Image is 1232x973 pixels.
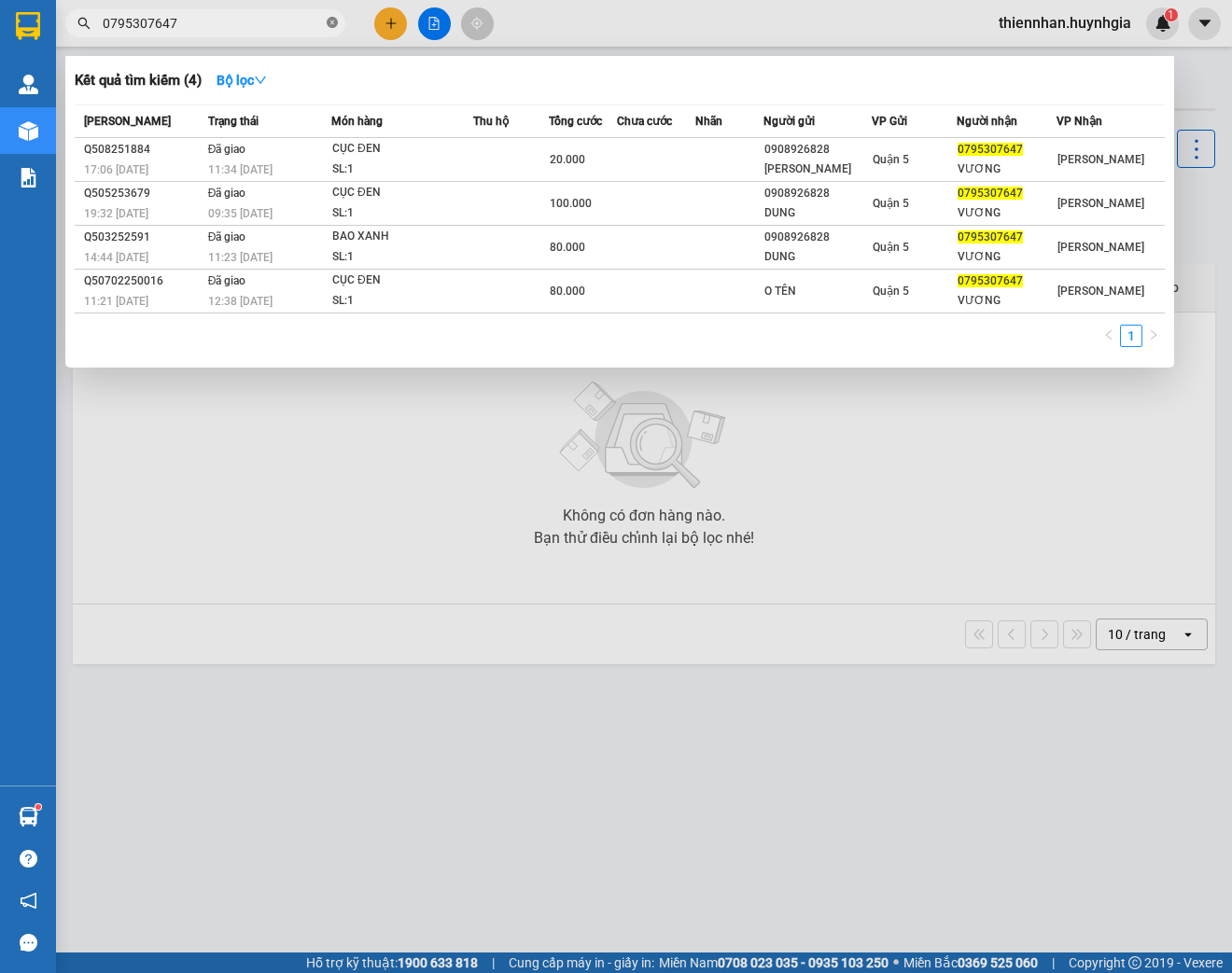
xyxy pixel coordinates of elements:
[77,17,91,30] span: search
[1098,325,1120,347] li: Previous Page
[202,65,282,95] button: Bộ lọcdown
[764,203,871,223] div: DUNG
[1057,115,1102,128] span: VP Nhận
[1057,153,1144,166] span: [PERSON_NAME]
[332,247,472,268] div: SL: 1
[19,168,38,188] img: solution-icon
[1103,329,1114,341] span: left
[550,153,585,166] span: 20.000
[549,115,602,128] span: Tổng cước
[208,163,273,176] span: 11:34 [DATE]
[1098,325,1120,347] button: left
[473,115,509,128] span: Thu hộ
[332,291,472,312] div: SL: 1
[1057,285,1144,298] span: [PERSON_NAME]
[208,143,246,156] span: Đã giao
[19,75,38,94] img: warehouse-icon
[332,203,472,224] div: SL: 1
[764,160,871,179] div: [PERSON_NAME]
[958,203,1056,223] div: VƯƠNG
[764,228,871,247] div: 0908926828
[20,934,37,952] span: message
[217,73,267,88] strong: Bộ lọc
[84,251,148,264] span: 14:44 [DATE]
[208,230,246,243] span: Đã giao
[84,295,148,308] span: 11:21 [DATE]
[873,285,909,298] span: Quận 5
[84,228,203,247] div: Q503252591
[84,207,148,220] span: 19:32 [DATE]
[1148,329,1159,341] span: right
[84,184,203,203] div: Q505253679
[19,807,38,827] img: warehouse-icon
[332,183,472,203] div: CỤC ĐEN
[958,160,1056,179] div: VƯƠNG
[208,207,273,220] span: 09:35 [DATE]
[208,295,273,308] span: 12:38 [DATE]
[957,115,1017,128] span: Người nhận
[331,115,383,128] span: Món hàng
[1121,326,1141,346] a: 1
[208,187,246,200] span: Đã giao
[763,115,815,128] span: Người gửi
[332,139,472,160] div: CỤC ĐEN
[84,115,171,128] span: [PERSON_NAME]
[764,247,871,267] div: DUNG
[208,115,259,128] span: Trạng thái
[332,160,472,180] div: SL: 1
[16,12,40,40] img: logo-vxr
[20,892,37,910] span: notification
[103,13,323,34] input: Tìm tên, số ĐT hoặc mã đơn
[35,804,41,810] sup: 1
[550,241,585,254] span: 80.000
[873,197,909,210] span: Quận 5
[764,140,871,160] div: 0908926828
[958,247,1056,267] div: VƯƠNG
[332,271,472,291] div: CỤC ĐEN
[84,271,203,291] div: Q50702250016
[208,251,273,264] span: 11:23 [DATE]
[872,115,907,128] span: VP Gửi
[75,71,202,90] h3: Kết quả tìm kiếm ( 4 )
[327,17,338,28] span: close-circle
[764,184,871,203] div: 0908926828
[958,274,1023,287] span: 0795307647
[873,153,909,166] span: Quận 5
[1142,325,1165,347] li: Next Page
[1057,241,1144,254] span: [PERSON_NAME]
[617,115,672,128] span: Chưa cước
[84,163,148,176] span: 17:06 [DATE]
[958,187,1023,200] span: 0795307647
[873,241,909,254] span: Quận 5
[1057,197,1144,210] span: [PERSON_NAME]
[327,15,338,33] span: close-circle
[764,282,871,301] div: O TÊN
[208,274,246,287] span: Đã giao
[695,115,722,128] span: Nhãn
[254,74,267,87] span: down
[1120,325,1142,347] li: 1
[20,850,37,868] span: question-circle
[84,140,203,160] div: Q508251884
[958,291,1056,311] div: VƯƠNG
[958,230,1023,243] span: 0795307647
[332,227,472,247] div: BAO XANH
[1142,325,1165,347] button: right
[958,143,1023,156] span: 0795307647
[550,285,585,298] span: 80.000
[19,121,38,141] img: warehouse-icon
[550,197,592,210] span: 100.000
